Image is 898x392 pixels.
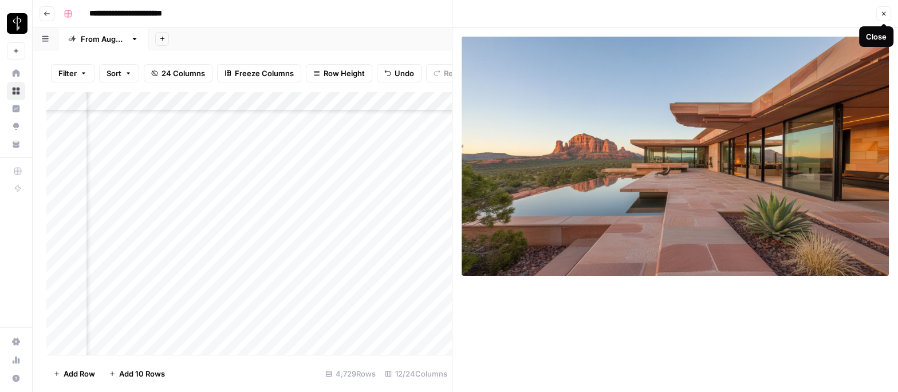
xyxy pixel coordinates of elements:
[58,27,148,50] a: From [DATE]
[7,351,25,369] a: Usage
[102,365,172,383] button: Add 10 Rows
[46,365,102,383] button: Add Row
[866,31,887,42] div: Close
[395,68,414,79] span: Undo
[7,369,25,387] button: Help + Support
[7,100,25,118] a: Insights
[217,64,301,82] button: Freeze Columns
[99,64,139,82] button: Sort
[7,332,25,351] a: Settings
[7,82,25,100] a: Browse
[324,68,365,79] span: Row Height
[162,68,205,79] span: 24 Columns
[462,37,889,276] img: Row/Cell
[306,64,372,82] button: Row Height
[51,64,94,82] button: Filter
[444,68,462,79] span: Redo
[119,368,165,379] span: Add 10 Rows
[7,9,25,38] button: Workspace: LP Production Workloads
[321,365,380,383] div: 4,729 Rows
[377,64,422,82] button: Undo
[107,68,121,79] span: Sort
[380,365,452,383] div: 12/24 Columns
[7,135,25,153] a: Your Data
[235,68,294,79] span: Freeze Columns
[144,64,212,82] button: 24 Columns
[7,13,27,34] img: LP Production Workloads Logo
[58,68,77,79] span: Filter
[64,368,95,379] span: Add Row
[426,64,470,82] button: Redo
[7,117,25,136] a: Opportunities
[7,64,25,82] a: Home
[81,33,126,45] div: From [DATE]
